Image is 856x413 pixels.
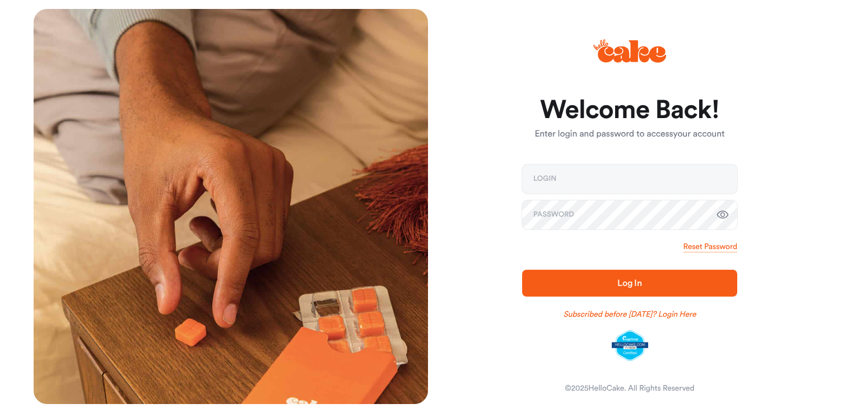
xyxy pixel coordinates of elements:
a: Reset Password [683,241,737,252]
button: Log In [522,270,737,297]
span: Log In [617,279,642,288]
h1: Welcome Back! [522,97,737,124]
img: legit-script-certified.png [612,330,648,362]
p: Enter login and password to access your account [522,128,737,141]
a: Subscribed before [DATE]? Login Here [564,309,696,320]
div: © 2025 HelloCake. All Rights Reserved [565,383,694,394]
